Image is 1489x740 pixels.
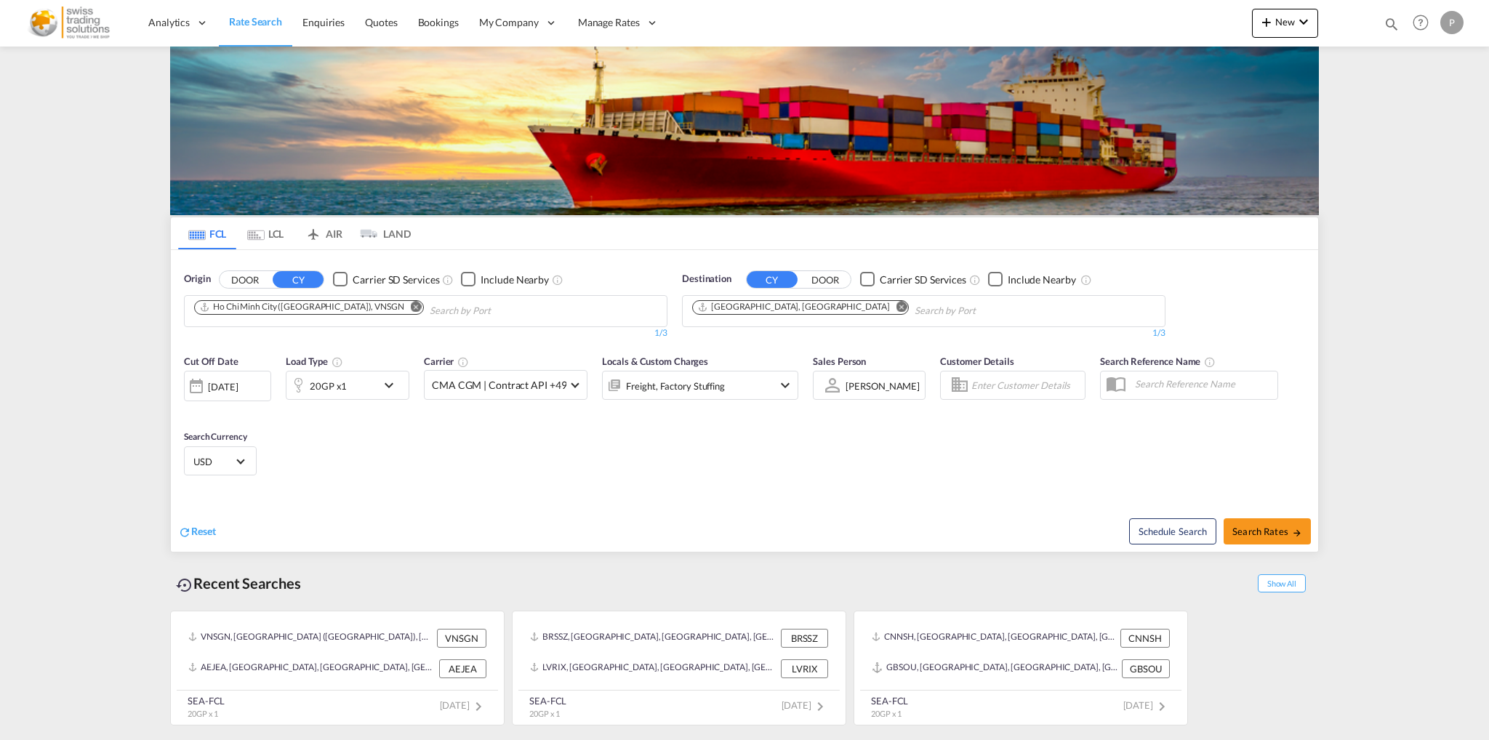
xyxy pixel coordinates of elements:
div: GBSOU, Southampton, United Kingdom, GB & Ireland, Europe [872,659,1118,678]
div: CNNSH, Nanshan, China, Greater China & Far East Asia, Asia Pacific [872,629,1117,648]
input: Search Reference Name [1128,373,1277,395]
span: Search Rates [1232,526,1302,537]
div: Freight Factory Stuffingicon-chevron-down [602,371,798,400]
div: 20GP x1 [310,376,347,396]
recent-search-card: VNSGN, [GEOGRAPHIC_DATA] ([GEOGRAPHIC_DATA]), [GEOGRAPHIC_DATA], [GEOGRAPHIC_DATA], [GEOGRAPHIC_D... [170,611,505,725]
md-icon: icon-chevron-down [776,377,794,394]
md-icon: icon-chevron-down [380,377,405,394]
recent-search-card: BRSSZ, [GEOGRAPHIC_DATA], [GEOGRAPHIC_DATA], [GEOGRAPHIC_DATA], [GEOGRAPHIC_DATA] BRSSZLVRIX, [GE... [512,611,846,725]
div: Ho Chi Minh City (Saigon), VNSGN [199,301,404,313]
div: GBSOU [1122,659,1170,678]
md-datepicker: Select [184,400,195,419]
div: SEA-FCL [529,694,566,707]
div: SEA-FCL [871,694,908,707]
div: VNSGN [437,629,486,648]
div: AEJEA [439,659,486,678]
md-tab-item: LCL [236,217,294,249]
md-select: Sales Person: Pasquale Genier [844,375,921,396]
span: Destination [682,272,731,286]
span: [DATE] [1123,699,1171,711]
md-checkbox: Checkbox No Ink [988,272,1076,287]
span: Manage Rates [578,15,640,30]
span: Enquiries [302,16,345,28]
span: Quotes [365,16,397,28]
span: Search Currency [184,431,247,442]
span: My Company [479,15,539,30]
div: BRSSZ [781,629,828,648]
span: Sales Person [813,355,866,367]
md-checkbox: Checkbox No Ink [860,272,966,287]
md-icon: icon-chevron-right [811,698,829,715]
div: 1/3 [184,327,667,339]
span: Customer Details [940,355,1014,367]
div: LVRIX, Riga, Latvia, Northern Europe, Europe [530,659,777,678]
md-icon: The selected Trucker/Carrierwill be displayed in the rate results If the rates are from another f... [457,356,469,368]
span: New [1258,16,1312,28]
div: [DATE] [184,371,271,401]
span: CMA CGM | Contract API +49 [432,378,566,393]
span: Bookings [418,16,459,28]
button: CY [273,271,324,288]
div: P [1440,11,1464,34]
md-tab-item: FCL [178,217,236,249]
div: Include Nearby [1008,273,1076,287]
div: AEJEA, Jebel Ali, United Arab Emirates, Middle East, Middle East [188,659,436,678]
md-pagination-wrapper: Use the left and right arrow keys to navigate between tabs [178,217,411,249]
button: Remove [886,301,908,315]
span: 20GP x 1 [529,709,560,718]
md-icon: icon-magnify [1384,16,1400,32]
button: DOOR [220,271,270,288]
md-select: Select Currency: $ USDUnited States Dollar [192,451,249,472]
span: 20GP x 1 [871,709,902,718]
span: Locals & Custom Charges [602,355,708,367]
span: [DATE] [782,699,829,711]
button: CY [747,271,798,288]
md-icon: icon-backup-restore [176,576,193,594]
span: Origin [184,272,210,286]
div: 1/3 [682,327,1165,339]
span: Cut Off Date [184,355,238,367]
div: Carrier SD Services [880,273,966,287]
div: SEA-FCL [188,694,225,707]
md-icon: icon-chevron-right [1153,698,1171,715]
md-checkbox: Checkbox No Ink [333,272,439,287]
button: icon-plus 400-fgNewicon-chevron-down [1252,9,1318,38]
div: BRSSZ, Santos, Brazil, South America, Americas [530,629,777,648]
div: Carrier SD Services [353,273,439,287]
md-icon: Unchecked: Search for CY (Container Yard) services for all selected carriers.Checked : Search for... [442,274,454,286]
span: Show All [1258,574,1306,592]
div: Recent Searches [170,567,307,600]
md-icon: icon-airplane [305,225,322,236]
span: USD [193,455,234,468]
input: Chips input. [430,299,568,323]
md-chips-wrap: Chips container. Use arrow keys to select chips. [192,296,574,323]
div: icon-magnify [1384,16,1400,38]
img: f9751c60786011ecbe49d7ff99833a38.png [22,7,120,39]
div: [PERSON_NAME] [846,380,920,392]
button: Note: By default Schedule search will only considerorigin ports, destination ports and cut off da... [1129,518,1216,544]
md-icon: icon-chevron-down [1295,13,1312,31]
md-chips-wrap: Chips container. Use arrow keys to select chips. [690,296,1059,323]
span: Carrier [424,355,469,367]
md-tab-item: LAND [353,217,411,249]
span: Help [1408,10,1433,35]
span: Load Type [286,355,343,367]
span: [DATE] [440,699,487,711]
input: Chips input. [915,299,1053,323]
div: VNSGN, Ho Chi Minh City (Saigon), Viet Nam, South East Asia, Asia Pacific [188,629,433,648]
md-tab-item: AIR [294,217,353,249]
md-icon: icon-chevron-right [470,698,487,715]
div: Jebel Ali, AEJEA [697,301,889,313]
div: icon-refreshReset [178,524,216,540]
md-checkbox: Checkbox No Ink [461,272,549,287]
button: Search Ratesicon-arrow-right [1224,518,1311,544]
div: Include Nearby [481,273,549,287]
md-icon: icon-information-outline [332,356,343,368]
span: Analytics [148,15,190,30]
div: 20GP x1icon-chevron-down [286,371,409,400]
input: Enter Customer Details [971,374,1080,396]
md-icon: Your search will be saved by the below given name [1204,356,1216,368]
div: Freight Factory Stuffing [626,376,725,396]
span: Reset [191,525,216,537]
md-icon: icon-plus 400-fg [1258,13,1275,31]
